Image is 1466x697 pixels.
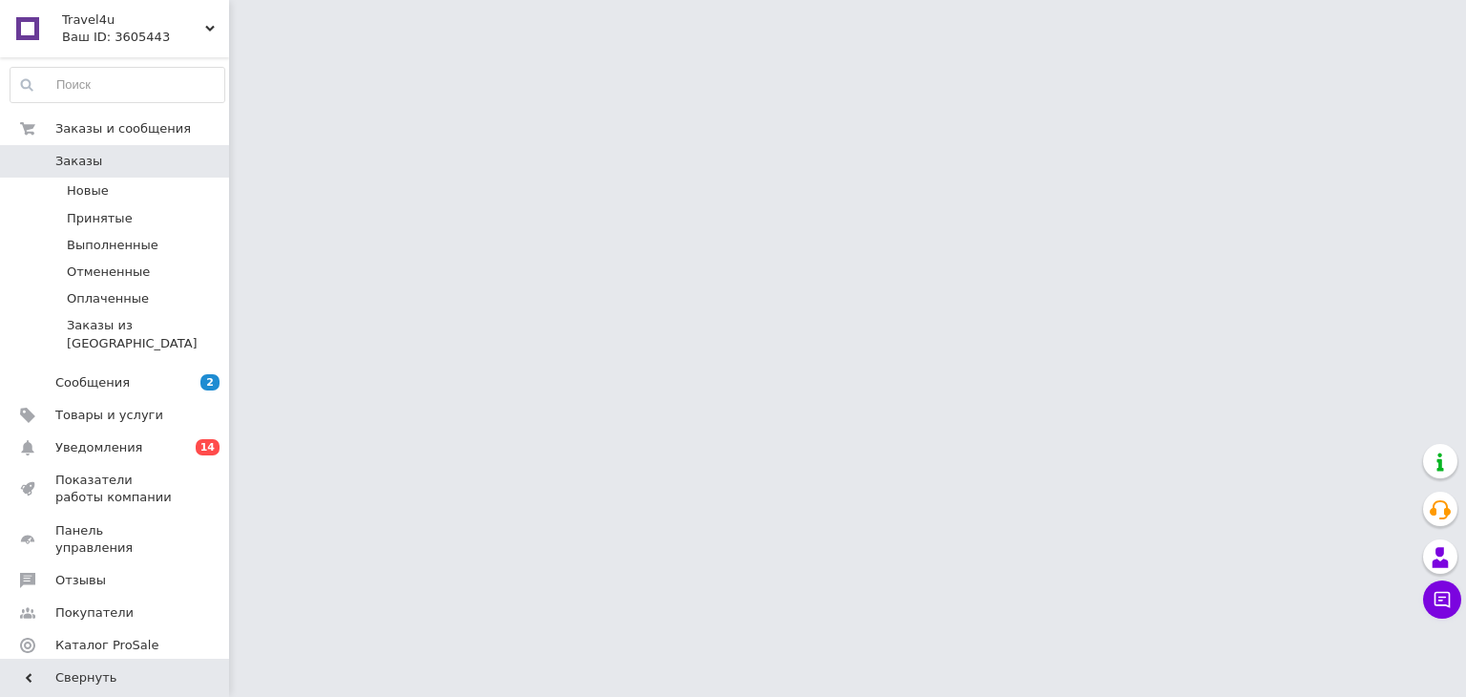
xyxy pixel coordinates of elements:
span: Заказы и сообщения [55,120,191,137]
span: Принятые [67,210,133,227]
input: Поиск [10,68,224,102]
span: Отмененные [67,264,150,281]
span: Панель управления [55,522,177,557]
span: 2 [200,374,220,391]
span: Отзывы [55,572,106,589]
span: Travel4u [62,11,205,29]
span: Заказы из [GEOGRAPHIC_DATA] [67,317,223,351]
span: Уведомления [55,439,142,456]
span: Показатели работы компании [55,472,177,506]
span: Каталог ProSale [55,637,158,654]
span: Оплаченные [67,290,149,307]
span: Покупатели [55,604,134,622]
span: Заказы [55,153,102,170]
span: Выполненные [67,237,158,254]
span: Сообщения [55,374,130,391]
button: Чат с покупателем [1423,581,1461,619]
span: Новые [67,182,109,200]
div: Ваш ID: 3605443 [62,29,229,46]
span: Товары и услуги [55,407,163,424]
span: 14 [196,439,220,455]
